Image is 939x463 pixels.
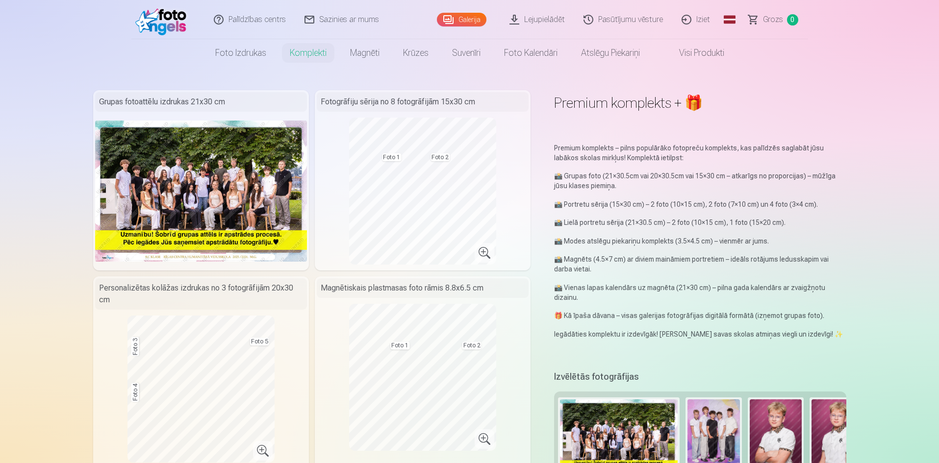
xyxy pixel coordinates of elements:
div: Fotogrāfiju sērija no 8 fotogrāfijām 15x30 cm [317,92,529,112]
p: 📸 Magnēts (4.5×7 cm) ar diviem maināmiem portretiem – ideāls rotājums ledusskapim vai darba vietai. [554,254,846,274]
a: Magnēti [338,39,391,67]
p: Iegādāties komplektu ir izdevīgāk! [PERSON_NAME] savas skolas atmiņas viegli un izdevīgi! ✨ [554,329,846,339]
a: Komplekti [278,39,338,67]
a: Visi produkti [652,39,736,67]
a: Foto izdrukas [203,39,278,67]
p: 🎁 Kā īpaša dāvana – visas galerijas fotogrāfijas digitālā formātā (izņemot grupas foto). [554,311,846,320]
h1: Premium komplekts + 🎁 [554,94,846,112]
div: Grupas fotoattēlu izdrukas 21x30 cm [95,92,307,112]
span: 0 [787,14,798,25]
a: Krūzes [391,39,440,67]
p: 📸 Portretu sērija (15×30 cm) – 2 foto (10×15 cm), 2 foto (7×10 cm) un 4 foto (3×4 cm). [554,199,846,209]
a: Atslēgu piekariņi [569,39,652,67]
p: 📸 Modes atslēgu piekariņu komplekts (3.5×4.5 cm) – vienmēr ar jums. [554,236,846,246]
p: 📸 Vienas lapas kalendārs uz magnēta (21×30 cm) – pilna gada kalendārs ar zvaigžņotu dizainu. [554,283,846,302]
span: Grozs [763,14,783,25]
div: Magnētiskais plastmasas foto rāmis 8.8x6.5 cm [317,278,529,298]
a: Suvenīri [440,39,492,67]
a: Foto kalendāri [492,39,569,67]
a: Galerija [437,13,486,26]
h5: Izvēlētās fotogrāfijas [554,370,639,384]
p: 📸 Grupas foto (21×30.5cm vai 20×30.5cm vai 15×30 cm – atkarīgs no proporcijas) – mūžīga jūsu klas... [554,171,846,191]
p: Premium komplekts – pilns populārāko fotopreču komplekts, kas palīdzēs saglabāt jūsu labākos skol... [554,143,846,163]
p: 📸 Lielā portretu sērija (21×30.5 cm) – 2 foto (10×15 cm), 1 foto (15×20 cm). [554,218,846,227]
img: /fa1 [135,4,192,35]
div: Personalizētas kolāžas izdrukas no 3 fotogrāfijām 20x30 cm [95,278,307,310]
